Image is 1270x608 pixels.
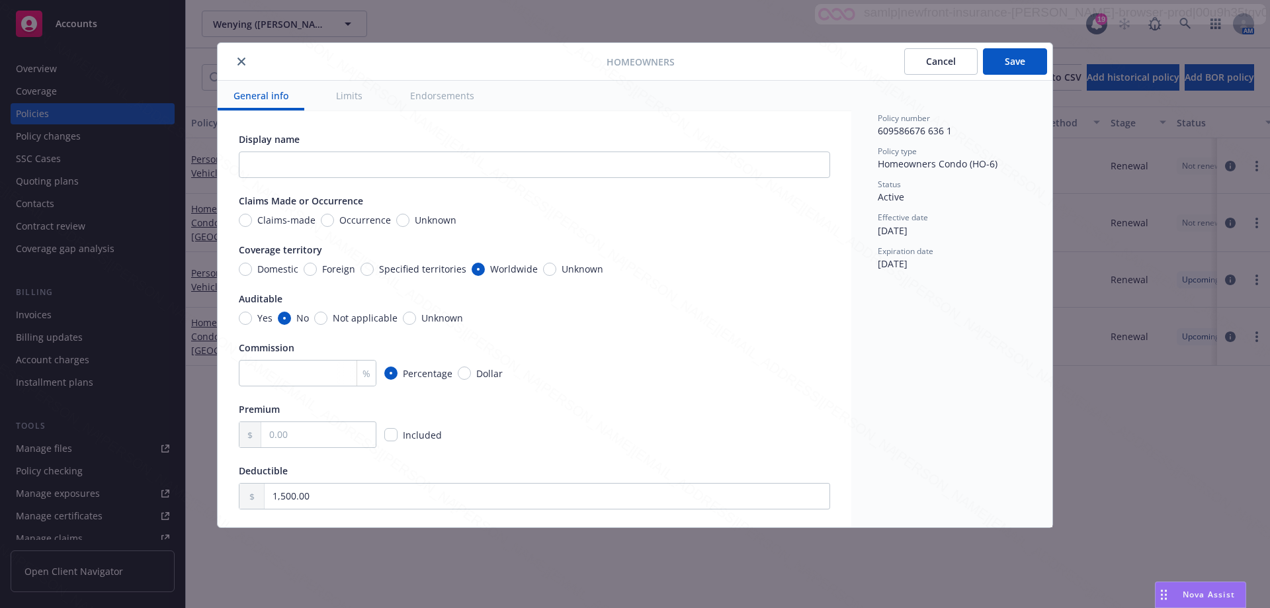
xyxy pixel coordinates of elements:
[878,112,930,124] span: Policy number
[403,429,442,441] span: Included
[1183,589,1235,600] span: Nova Assist
[543,263,556,276] input: Unknown
[1155,582,1246,608] button: Nova Assist
[304,263,317,276] input: Foreign
[490,262,538,276] span: Worldwide
[239,292,282,305] span: Auditable
[878,191,904,203] span: Active
[472,263,485,276] input: Worldwide
[233,54,249,69] button: close
[403,367,452,380] span: Percentage
[218,81,304,110] button: General info
[333,311,398,325] span: Not applicable
[878,212,928,223] span: Effective date
[421,311,463,325] span: Unknown
[878,157,997,170] span: Homeowners Condo (HO-6)
[322,262,355,276] span: Foreign
[239,214,252,227] input: Claims-made
[360,263,374,276] input: Specified territories
[239,403,280,415] span: Premium
[257,262,298,276] span: Domestic
[878,146,917,157] span: Policy type
[458,367,471,380] input: Dollar
[296,311,309,325] span: No
[321,214,334,227] input: Occurrence
[320,81,378,110] button: Limits
[904,48,978,75] button: Cancel
[239,464,288,477] span: Deductible
[1156,582,1172,607] div: Drag to move
[239,263,252,276] input: Domestic
[562,262,603,276] span: Unknown
[239,243,322,256] span: Coverage territory
[339,213,391,227] span: Occurrence
[379,262,466,276] span: Specified territories
[394,81,490,110] button: Endorsements
[362,367,370,380] span: %
[878,179,901,190] span: Status
[476,367,503,380] span: Dollar
[257,213,316,227] span: Claims-made
[257,311,273,325] span: Yes
[278,312,291,325] input: No
[239,195,363,207] span: Claims Made or Occurrence
[239,312,252,325] input: Yes
[607,55,675,69] span: Homeowners
[403,312,416,325] input: Unknown
[878,257,908,270] span: [DATE]
[314,312,327,325] input: Not applicable
[415,213,456,227] span: Unknown
[983,48,1047,75] button: Save
[384,367,398,380] input: Percentage
[878,245,933,257] span: Expiration date
[265,484,829,509] input: 0.00
[239,133,300,146] span: Display name
[239,341,294,354] span: Commission
[878,224,908,237] span: [DATE]
[261,422,376,447] input: 0.00
[878,124,952,137] span: 609586676 636 1
[396,214,409,227] input: Unknown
